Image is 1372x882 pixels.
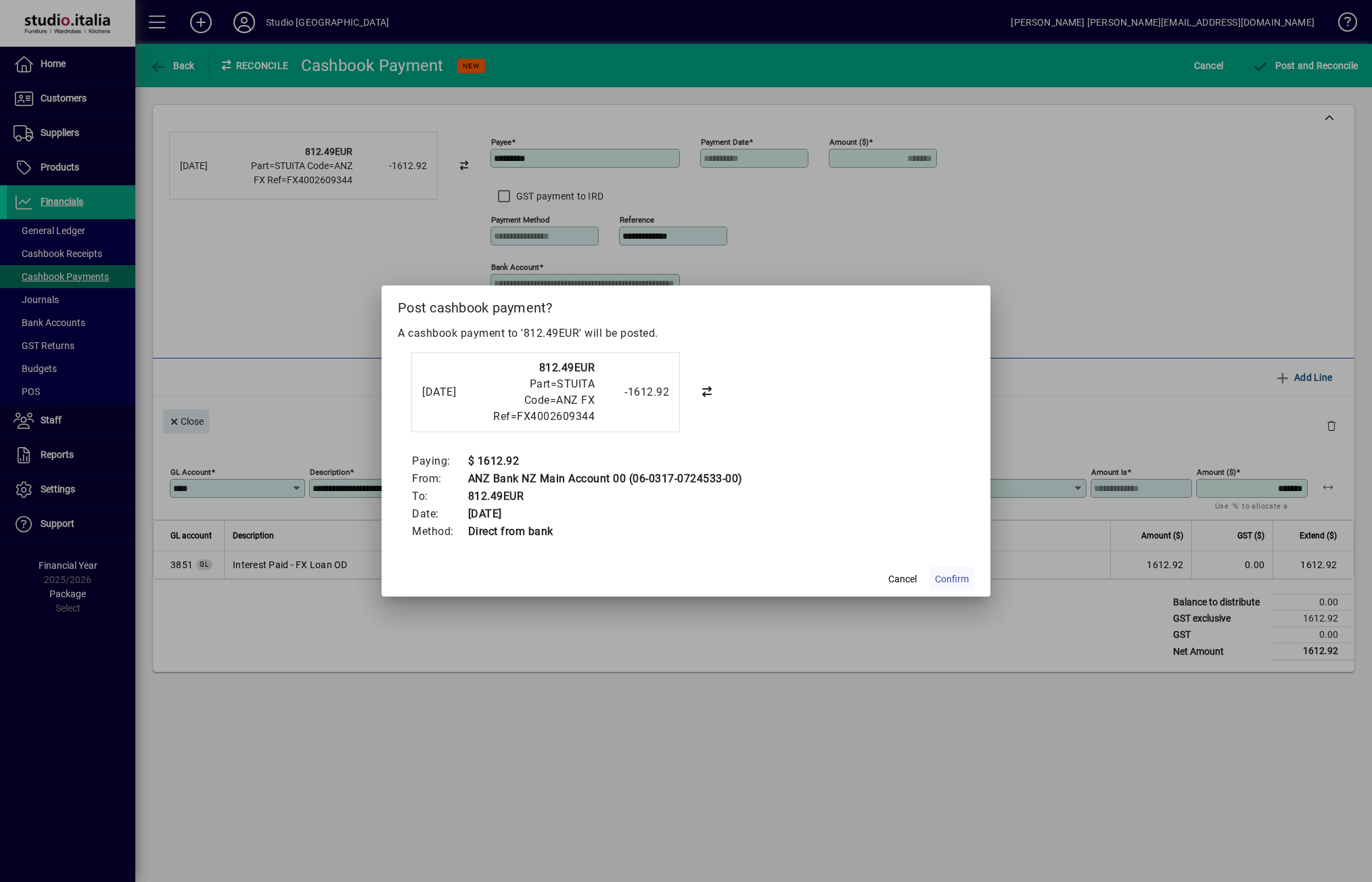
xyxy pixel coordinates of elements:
span: Cancel [888,572,917,586]
td: $ 1612.92 [467,452,743,470]
td: Paying: [411,452,467,470]
p: A cashbook payment to '812.49EUR' will be posted. [398,325,974,342]
td: Direct from bank [467,523,743,540]
button: Cancel [881,567,924,591]
h2: Post cashbook payment? [382,285,990,325]
td: Date: [411,505,467,523]
td: 812.49EUR [467,488,743,505]
td: ANZ Bank NZ Main Account 00 (06-0317-0724533-00) [467,470,743,488]
span: Part=STUITA Code=ANZ FX Ref=FX4002609344 [493,377,595,423]
td: [DATE] [467,505,743,523]
td: From: [411,470,467,488]
td: Method: [411,523,467,540]
div: [DATE] [422,384,476,400]
button: Confirm [930,567,974,591]
strong: 812.49EUR [539,361,595,374]
span: Confirm [935,572,969,586]
div: -1612.92 [601,384,669,400]
td: To: [411,488,467,505]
